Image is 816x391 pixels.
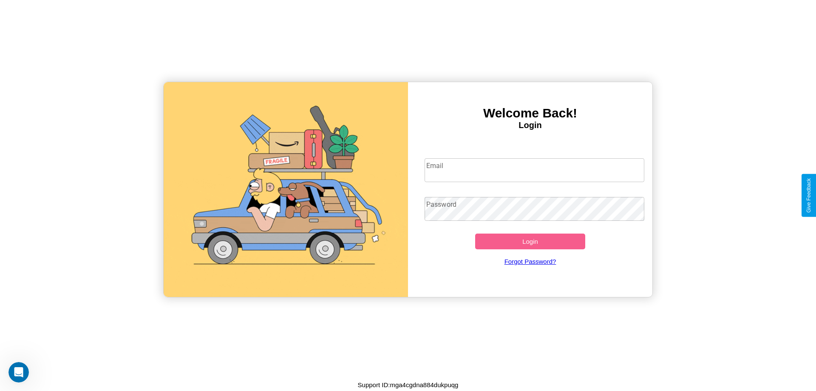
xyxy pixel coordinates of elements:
[475,234,585,249] button: Login
[164,82,408,297] img: gif
[806,178,812,213] div: Give Feedback
[420,249,640,274] a: Forgot Password?
[358,379,459,391] p: Support ID: mga4cgdna884dukpuqg
[8,362,29,382] iframe: Intercom live chat
[408,106,652,120] h3: Welcome Back!
[408,120,652,130] h4: Login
